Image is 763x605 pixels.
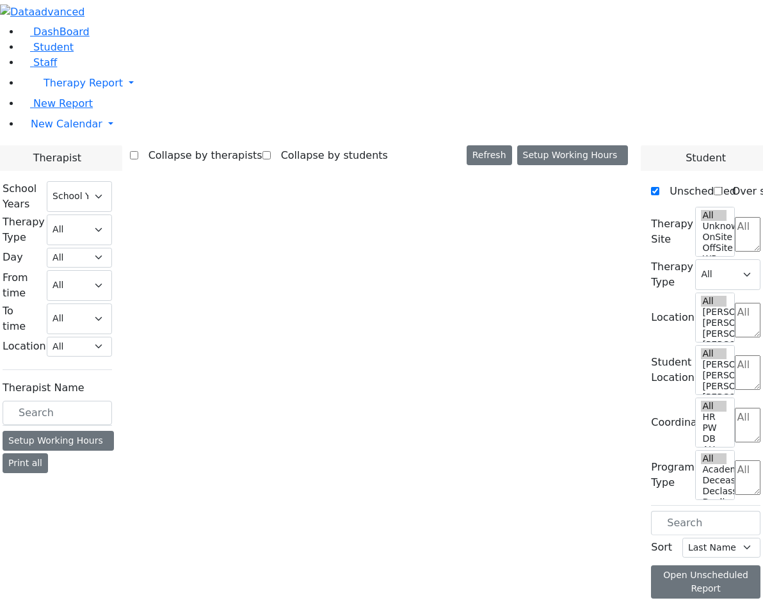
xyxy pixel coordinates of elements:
label: To time [3,303,39,334]
textarea: Search [735,217,760,252]
option: Declassified [701,486,727,497]
a: Therapy Report [20,70,763,96]
label: From time [3,270,39,301]
button: Refresh [467,145,512,165]
option: [PERSON_NAME] 4 [701,370,727,381]
option: HR [701,412,727,423]
label: Coordinator [651,415,711,430]
option: [PERSON_NAME] 4 [701,318,727,328]
span: New Calendar [31,118,102,130]
option: [PERSON_NAME] 5 [701,307,727,318]
label: Sort [651,540,672,555]
option: [PERSON_NAME] 3 [701,381,727,392]
option: [PERSON_NAME] 5 [701,359,727,370]
textarea: Search [735,303,760,337]
button: Print all [3,453,48,473]
label: School Years [3,181,39,212]
option: [PERSON_NAME] 2 [701,392,727,403]
option: Academic Support [701,464,727,475]
a: Staff [20,56,57,69]
button: Open Unscheduled Report [651,565,760,599]
input: Search [651,511,760,535]
label: Unscheduled [659,181,736,202]
a: New Calendar [20,111,763,137]
label: Therapist Name [3,380,84,396]
a: Student [20,41,74,53]
option: Deceased [701,475,727,486]
button: Setup Working Hours [517,145,629,165]
textarea: Search [735,408,760,442]
span: Staff [33,56,57,69]
span: Student [686,150,726,166]
option: All [701,401,727,412]
option: [PERSON_NAME] 3 [701,328,727,339]
label: Day [3,250,23,265]
label: Therapy Type [651,259,693,290]
label: Therapy Site [651,216,693,247]
option: OnSite [701,232,727,243]
option: AH [701,444,727,455]
label: Location [651,310,695,325]
option: OffSite [701,243,727,254]
label: Collapse by students [271,145,388,166]
label: Program Type [651,460,695,490]
option: PW [701,423,727,433]
option: Declines [701,497,727,508]
span: New Report [33,97,93,109]
a: DashBoard [20,26,90,38]
a: New Report [20,97,93,109]
option: [PERSON_NAME] 2 [701,339,727,350]
option: WP [701,254,727,264]
label: Student Location [651,355,695,385]
option: All [701,453,727,464]
div: Setup Working Hours [3,431,114,451]
span: DashBoard [33,26,90,38]
span: Therapy Report [44,77,123,89]
option: All [701,348,727,359]
label: Therapy Type [3,214,45,245]
option: DB [701,433,727,444]
label: Location [3,339,46,354]
option: Unknown [701,221,727,232]
option: All [701,296,727,307]
span: Therapist [33,150,81,166]
textarea: Search [735,355,760,390]
span: Student [33,41,74,53]
option: All [701,210,727,221]
label: Collapse by therapists [138,145,262,166]
textarea: Search [735,460,760,495]
input: Search [3,401,112,425]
